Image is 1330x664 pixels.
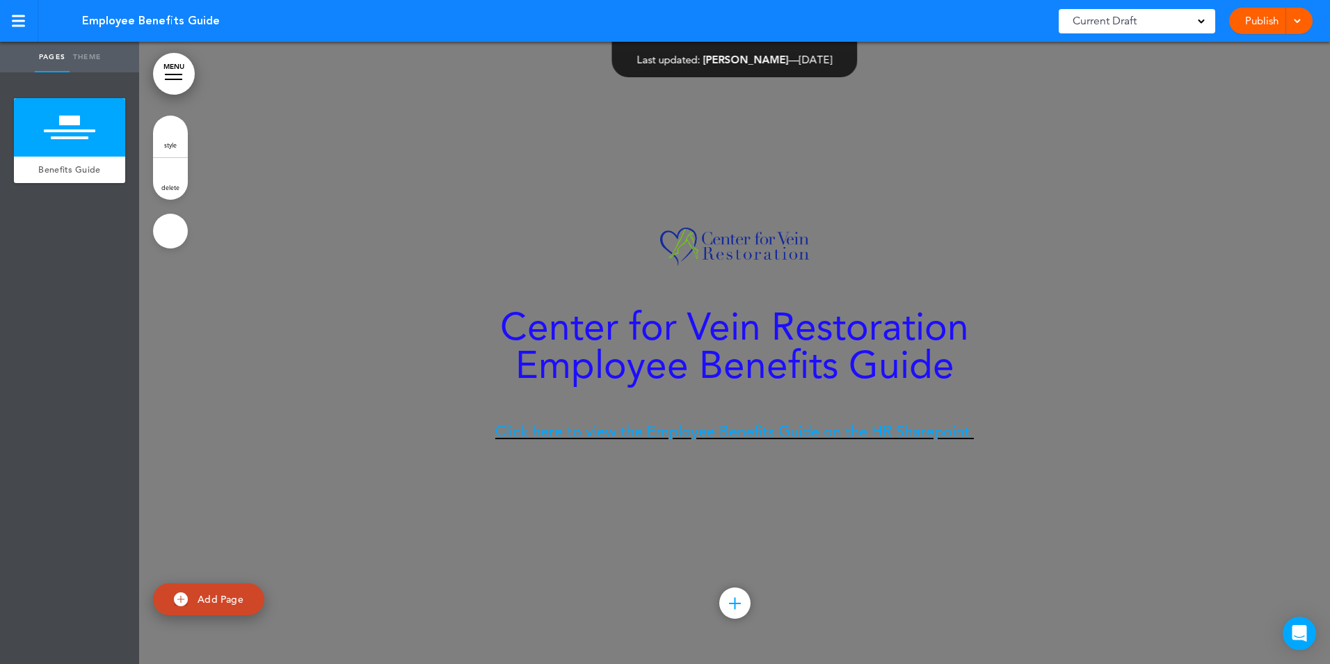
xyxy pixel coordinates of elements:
span: delete [161,183,179,191]
h1: Center for Vein Restoration Employee Benefits Guide [387,308,1082,384]
span: Benefits Guide [38,164,100,175]
div: — [637,54,833,65]
span: Add Page [198,593,243,606]
span: Last updated: [637,53,700,66]
a: Pages [35,42,70,72]
span: [PERSON_NAME] [703,53,789,66]
img: add.svg [174,592,188,606]
a: style [153,116,188,157]
a: delete [153,158,188,200]
span: Employee Benefits Guide [82,13,220,29]
span: Current Draft [1073,11,1137,31]
img: 1619714989553.png [660,228,809,265]
div: Open Intercom Messenger [1283,617,1316,650]
a: Add Page [153,583,264,616]
span: [DATE] [799,53,833,66]
a: MENU [153,53,195,95]
a: Theme [70,42,104,72]
a: Click here to view the Employee Benefits Guide on the HR Sharepoint [495,422,974,441]
a: Benefits Guide [14,157,125,183]
span: style [164,141,177,149]
a: Publish [1240,8,1283,34]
